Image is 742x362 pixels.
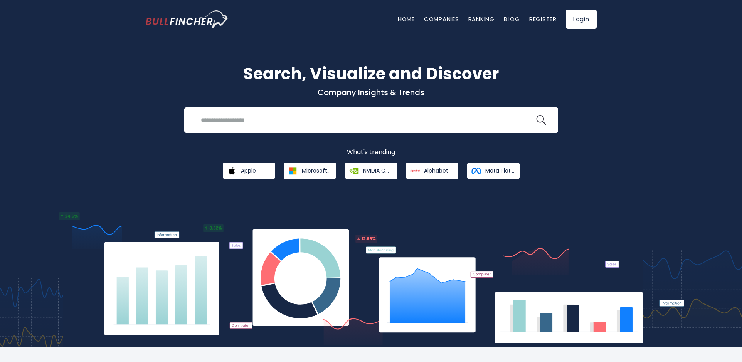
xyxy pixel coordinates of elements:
[146,62,597,86] h1: Search, Visualize and Discover
[504,15,520,23] a: Blog
[406,163,458,179] a: Alphabet
[485,167,514,174] span: Meta Platforms
[302,167,331,174] span: Microsoft Corporation
[284,163,336,179] a: Microsoft Corporation
[146,10,229,28] img: bullfincher logo
[467,163,520,179] a: Meta Platforms
[468,15,495,23] a: Ranking
[566,10,597,29] a: Login
[223,163,275,179] a: Apple
[146,10,229,28] a: Go to homepage
[241,167,256,174] span: Apple
[529,15,557,23] a: Register
[146,148,597,156] p: What's trending
[424,167,448,174] span: Alphabet
[536,115,546,125] img: search icon
[424,15,459,23] a: Companies
[398,15,415,23] a: Home
[345,163,397,179] a: NVIDIA Corporation
[146,87,597,97] p: Company Insights & Trends
[363,167,392,174] span: NVIDIA Corporation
